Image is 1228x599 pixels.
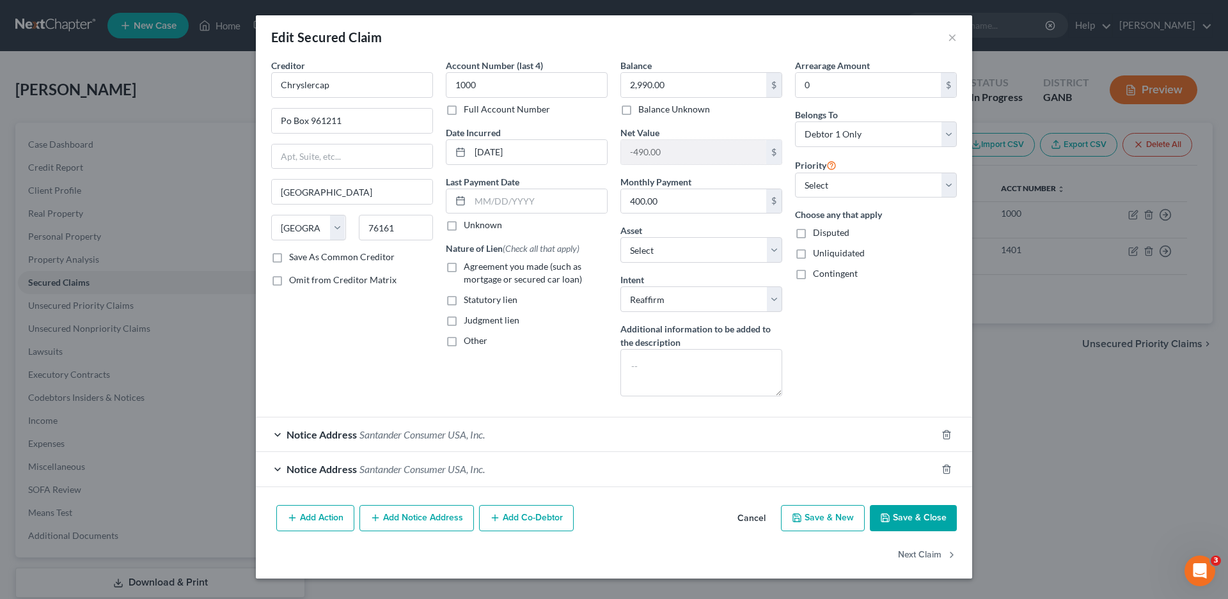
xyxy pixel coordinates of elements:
[795,208,957,221] label: Choose any that apply
[795,109,838,120] span: Belongs To
[479,505,574,532] button: Add Co-Debtor
[766,189,782,214] div: $
[620,59,652,72] label: Balance
[446,72,608,98] input: XXXX
[781,505,865,532] button: Save & New
[620,322,782,349] label: Additional information to be added to the description
[948,29,957,45] button: ×
[446,126,501,139] label: Date Incurred
[464,219,502,231] label: Unknown
[359,428,485,440] span: Santander Consumer USA, Inc.
[620,175,691,189] label: Monthly Payment
[621,189,766,214] input: 0.00
[289,274,397,285] span: Omit from Creditor Matrix
[870,505,957,532] button: Save & Close
[359,463,485,475] span: Santander Consumer USA, Inc.
[464,335,487,346] span: Other
[464,261,582,284] span: Agreement you made (such as mortgage or secured car loan)
[621,140,766,164] input: 0.00
[766,140,782,164] div: $
[795,157,837,173] label: Priority
[272,109,432,133] input: Enter address...
[621,73,766,97] input: 0.00
[727,506,776,532] button: Cancel
[276,505,354,532] button: Add Action
[620,225,642,236] span: Asset
[795,59,870,72] label: Arrearage Amount
[446,242,579,255] label: Nature of Lien
[464,315,519,325] span: Judgment lien
[638,103,710,116] label: Balance Unknown
[1185,556,1215,586] iframe: Intercom live chat
[271,28,382,46] div: Edit Secured Claim
[359,505,474,532] button: Add Notice Address
[289,251,395,263] label: Save As Common Creditor
[796,73,941,97] input: 0.00
[620,273,644,286] label: Intent
[620,126,659,139] label: Net Value
[271,72,433,98] input: Search creditor by name...
[813,247,865,258] span: Unliquidated
[464,103,550,116] label: Full Account Number
[766,73,782,97] div: $
[1211,556,1221,566] span: 3
[813,268,858,279] span: Contingent
[898,541,957,568] button: Next Claim
[503,243,579,254] span: (Check all that apply)
[470,189,607,214] input: MM/DD/YYYY
[272,144,432,169] input: Apt, Suite, etc...
[941,73,956,97] div: $
[813,227,849,238] span: Disputed
[272,180,432,204] input: Enter city...
[446,59,543,72] label: Account Number (last 4)
[464,294,517,305] span: Statutory lien
[271,60,305,71] span: Creditor
[287,428,357,440] span: Notice Address
[446,175,519,189] label: Last Payment Date
[470,140,607,164] input: MM/DD/YYYY
[359,215,434,240] input: Enter zip...
[287,463,357,475] span: Notice Address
